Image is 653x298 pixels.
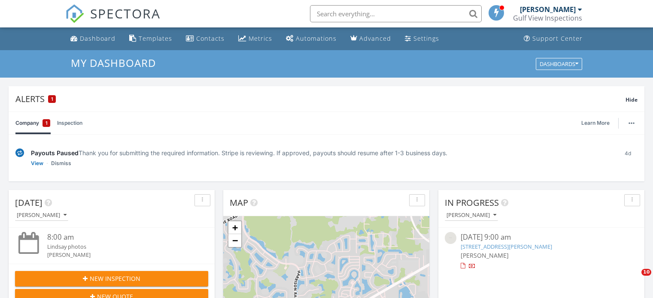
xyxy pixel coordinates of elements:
[230,197,248,208] span: Map
[47,251,192,259] div: [PERSON_NAME]
[139,34,172,42] div: Templates
[513,14,582,22] div: Gulf View Inspections
[126,31,176,47] a: Templates
[536,58,582,70] button: Dashboards
[228,221,241,234] a: Zoom in
[47,232,192,243] div: 8:00 am
[282,31,340,47] a: Automations (Basic)
[641,269,651,276] span: 10
[532,34,583,42] div: Support Center
[15,197,43,208] span: [DATE]
[15,210,68,221] button: [PERSON_NAME]
[17,212,67,218] div: [PERSON_NAME]
[461,232,622,243] div: [DATE] 9:00 am
[446,212,496,218] div: [PERSON_NAME]
[15,112,50,134] a: Company
[445,197,499,208] span: In Progress
[520,5,576,14] div: [PERSON_NAME]
[461,243,552,250] a: [STREET_ADDRESS][PERSON_NAME]
[15,93,626,105] div: Alerts
[235,31,276,47] a: Metrics
[47,243,192,251] div: Lindsay photos
[581,119,615,127] a: Learn More
[629,122,635,124] img: ellipsis-632cfdd7c38ec3a7d453.svg
[65,4,84,23] img: The Best Home Inspection Software - Spectora
[15,271,208,286] button: New Inspection
[401,31,443,47] a: Settings
[31,148,611,157] div: Thank you for submitting the required information. Stripe is reviewing. If approved, payouts shou...
[249,34,272,42] div: Metrics
[445,232,456,244] img: streetview
[196,34,225,42] div: Contacts
[359,34,391,42] div: Advanced
[445,232,638,270] a: [DATE] 9:00 am [STREET_ADDRESS][PERSON_NAME] [PERSON_NAME]
[90,4,161,22] span: SPECTORA
[57,112,82,134] a: Inspection
[65,12,161,30] a: SPECTORA
[31,149,79,157] span: Payouts Paused
[413,34,439,42] div: Settings
[618,148,638,168] div: 4d
[310,5,482,22] input: Search everything...
[540,61,578,67] div: Dashboards
[67,31,119,47] a: Dashboard
[51,159,71,168] a: Dismiss
[80,34,115,42] div: Dashboard
[182,31,228,47] a: Contacts
[46,119,48,127] span: 1
[71,56,156,70] span: My Dashboard
[90,274,140,283] span: New Inspection
[445,210,498,221] button: [PERSON_NAME]
[296,34,337,42] div: Automations
[347,31,395,47] a: Advanced
[31,159,43,168] a: View
[228,234,241,247] a: Zoom out
[624,269,644,289] iframe: Intercom live chat
[626,96,638,103] span: Hide
[51,96,53,102] span: 1
[461,251,509,259] span: [PERSON_NAME]
[15,148,24,157] img: under-review-2fe708636b114a7f4b8d.svg
[520,31,586,47] a: Support Center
